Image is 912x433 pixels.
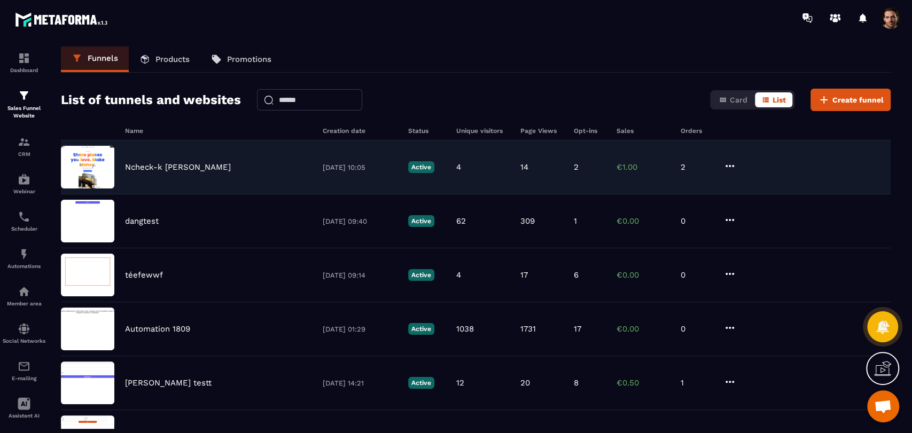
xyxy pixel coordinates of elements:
[323,325,397,333] p: [DATE] 01:29
[3,165,45,202] a: automationsautomationsWebinar
[408,323,434,335] p: Active
[18,136,30,148] img: formation
[574,216,577,226] p: 1
[3,277,45,314] a: automationsautomationsMember area
[3,188,45,194] p: Webinar
[810,89,891,111] button: Create funnel
[867,390,899,422] div: Mở cuộc trò chuyện
[681,127,713,135] h6: Orders
[617,127,670,135] h6: Sales
[61,46,129,72] a: Funnels
[520,270,528,280] p: 17
[832,95,884,105] span: Create funnel
[3,128,45,165] a: formationformationCRM
[125,127,312,135] h6: Name
[61,200,114,242] img: image
[712,92,754,107] button: Card
[755,92,792,107] button: List
[125,162,231,172] p: Ncheck-k [PERSON_NAME]
[3,352,45,389] a: emailemailE-mailing
[681,378,713,388] p: 1
[574,127,606,135] h6: Opt-ins
[18,360,30,373] img: email
[773,96,786,104] span: List
[3,338,45,344] p: Social Networks
[3,226,45,232] p: Scheduler
[520,324,536,334] p: 1731
[323,379,397,387] p: [DATE] 14:21
[125,378,212,388] p: [PERSON_NAME] testt
[681,162,713,172] p: 2
[3,301,45,306] p: Member area
[18,210,30,223] img: scheduler
[3,389,45,427] a: Assistant AI
[574,270,579,280] p: 6
[520,162,528,172] p: 14
[18,248,30,261] img: automations
[3,375,45,381] p: E-mailing
[323,217,397,225] p: [DATE] 09:40
[408,269,434,281] p: Active
[456,270,461,280] p: 4
[456,324,474,334] p: 1038
[617,162,670,172] p: €1.00
[3,413,45,419] p: Assistant AI
[3,67,45,73] p: Dashboard
[520,127,563,135] h6: Page Views
[61,146,114,188] img: image
[125,216,159,226] p: dangtest
[61,308,114,350] img: image
[155,54,190,64] p: Products
[408,161,434,173] p: Active
[61,254,114,296] img: image
[61,89,241,111] h2: List of tunnels and websites
[18,173,30,186] img: automations
[323,163,397,171] p: [DATE] 10:05
[520,216,535,226] p: 309
[3,44,45,81] a: formationformationDashboard
[456,162,461,172] p: 4
[681,216,713,226] p: 0
[88,53,118,63] p: Funnels
[617,324,670,334] p: €0.00
[18,285,30,298] img: automations
[15,10,111,29] img: logo
[323,271,397,279] p: [DATE] 09:14
[617,216,670,226] p: €0.00
[520,378,530,388] p: 20
[129,46,200,72] a: Products
[227,54,271,64] p: Promotions
[200,46,282,72] a: Promotions
[3,151,45,157] p: CRM
[125,270,163,280] p: téefewwf
[408,377,434,389] p: Active
[18,322,30,335] img: social-network
[574,378,579,388] p: 8
[323,127,397,135] h6: Creation date
[408,215,434,227] p: Active
[681,270,713,280] p: 0
[408,127,446,135] h6: Status
[730,96,747,104] span: Card
[18,89,30,102] img: formation
[456,378,464,388] p: 12
[3,81,45,128] a: formationformationSales Funnel Website
[681,324,713,334] p: 0
[456,216,466,226] p: 62
[3,202,45,240] a: schedulerschedulerScheduler
[125,324,190,334] p: Automation 1809
[3,105,45,120] p: Sales Funnel Website
[574,324,581,334] p: 17
[18,52,30,65] img: formation
[3,263,45,269] p: Automations
[3,240,45,277] a: automationsautomationsAutomations
[61,361,114,404] img: image
[456,127,510,135] h6: Unique visitors
[617,378,670,388] p: €0.50
[617,270,670,280] p: €0.00
[3,314,45,352] a: social-networksocial-networkSocial Networks
[574,162,579,172] p: 2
